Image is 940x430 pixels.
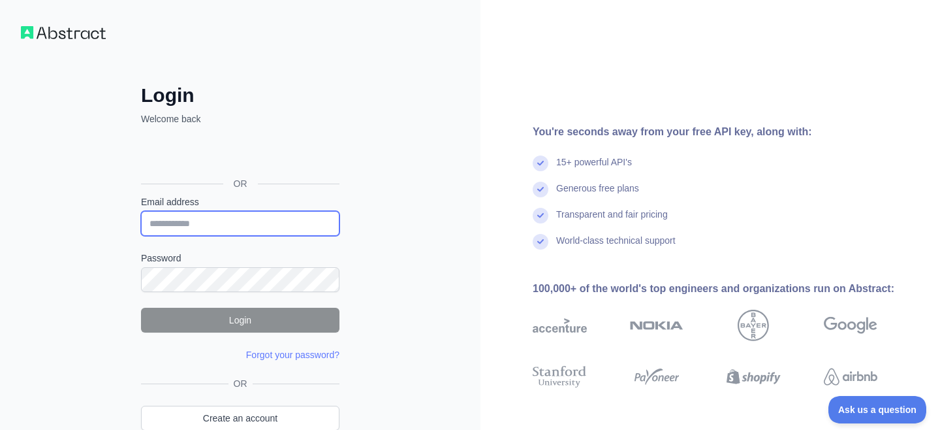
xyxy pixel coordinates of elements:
img: check mark [533,208,548,223]
div: World-class technical support [556,234,676,260]
div: Generous free plans [556,182,639,208]
span: OR [228,377,253,390]
img: airbnb [824,363,878,390]
div: 15+ powerful API's [556,156,632,182]
img: accenture [533,310,587,341]
img: stanford university [533,363,587,390]
iframe: Toggle Customer Support [828,396,927,423]
iframe: Sign in with Google Button [134,140,343,169]
img: payoneer [630,363,684,390]
p: Welcome back [141,112,339,125]
div: You're seconds away from your free API key, along with: [533,124,919,140]
span: OR [223,177,258,190]
button: Login [141,308,339,333]
img: check mark [533,156,548,171]
h2: Login [141,84,339,107]
img: shopify [727,363,781,390]
img: check mark [533,182,548,197]
div: 100,000+ of the world's top engineers and organizations run on Abstract: [533,281,919,297]
div: Transparent and fair pricing [556,208,668,234]
img: google [824,310,878,341]
label: Email address [141,195,339,208]
img: check mark [533,234,548,250]
label: Password [141,252,339,265]
img: bayer [738,310,769,341]
img: nokia [630,310,684,341]
a: Forgot your password? [246,350,339,360]
img: Workflow [21,26,106,39]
